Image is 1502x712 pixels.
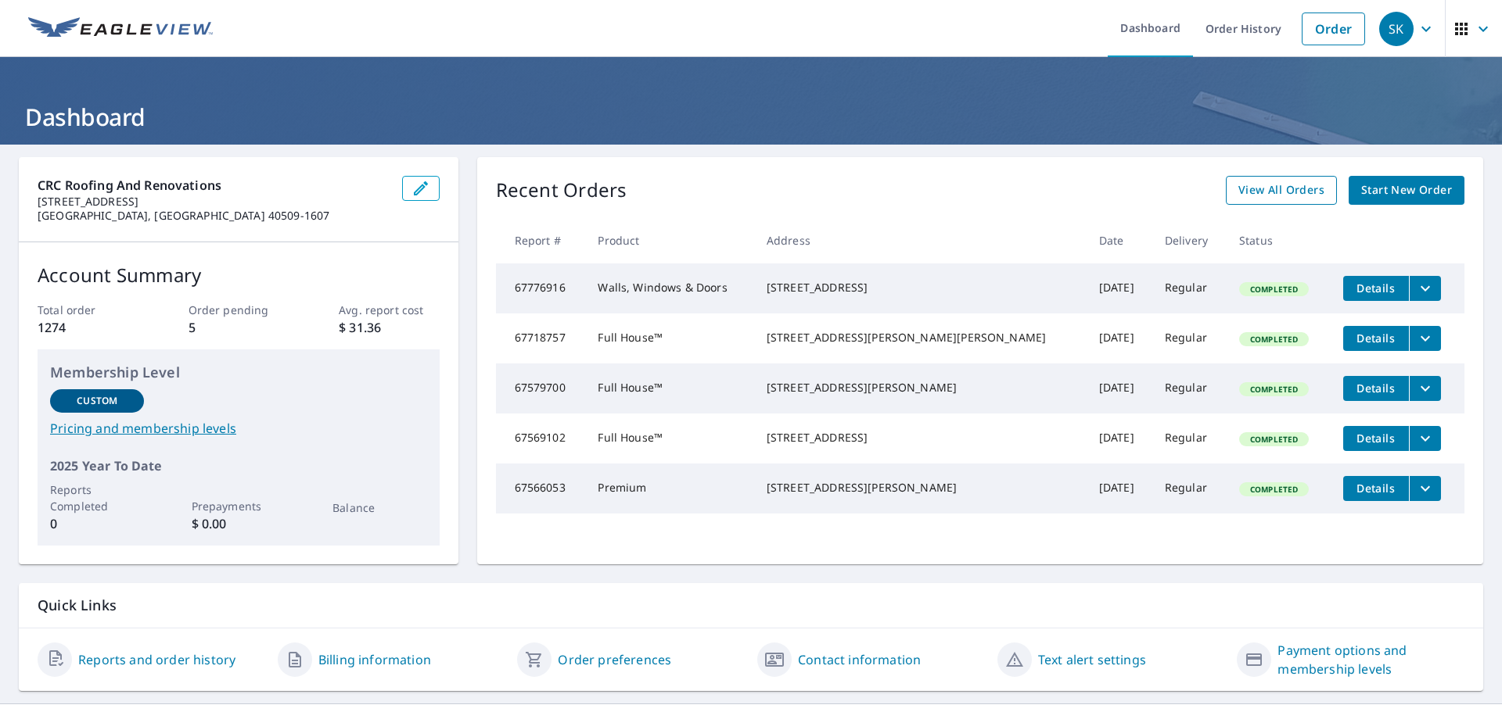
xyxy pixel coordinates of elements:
span: View All Orders [1238,181,1324,200]
a: Contact information [798,650,921,669]
p: CRC Roofing and Renovations [38,176,390,195]
p: Order pending [189,302,289,318]
a: Reports and order history [78,650,235,669]
td: Regular [1152,363,1227,413]
span: Completed [1241,434,1307,445]
button: detailsBtn-67566053 [1343,476,1409,501]
h1: Dashboard [19,101,1483,133]
p: Recent Orders [496,176,627,205]
td: 67718757 [496,313,586,363]
span: Completed [1241,484,1307,495]
p: 0 [50,514,144,533]
td: 67579700 [496,363,586,413]
a: Order [1302,13,1365,45]
a: Text alert settings [1038,650,1146,669]
td: Regular [1152,413,1227,463]
p: Membership Level [50,362,427,383]
button: filesDropdownBtn-67579700 [1409,376,1441,401]
p: $ 31.36 [339,318,439,337]
p: $ 0.00 [192,514,286,533]
th: Delivery [1152,217,1227,263]
span: Details [1353,481,1400,496]
td: 67566053 [496,463,586,513]
p: Quick Links [38,596,1464,615]
span: Details [1353,431,1400,445]
a: View All Orders [1226,176,1337,205]
button: detailsBtn-67776916 [1343,276,1409,301]
p: Prepayments [192,498,286,514]
td: Walls, Windows & Doors [585,263,753,313]
p: Account Summary [38,261,440,289]
div: [STREET_ADDRESS][PERSON_NAME] [767,380,1074,395]
span: Completed [1241,284,1307,295]
img: EV Logo [28,17,213,41]
th: Address [754,217,1087,263]
button: filesDropdownBtn-67569102 [1409,426,1441,451]
span: Details [1353,281,1400,295]
p: Reports Completed [50,481,144,514]
a: Pricing and membership levels [50,419,427,438]
th: Product [585,217,753,263]
td: Regular [1152,463,1227,513]
span: Details [1353,381,1400,395]
td: Premium [585,463,753,513]
a: Order preferences [558,650,671,669]
div: SK [1379,12,1414,46]
td: [DATE] [1087,463,1152,513]
p: Avg. report cost [339,302,439,318]
th: Report # [496,217,586,263]
div: [STREET_ADDRESS] [767,430,1074,445]
button: detailsBtn-67569102 [1343,426,1409,451]
td: 67776916 [496,263,586,313]
a: Start New Order [1349,176,1464,205]
td: Full House™ [585,363,753,413]
p: Balance [332,499,426,516]
button: filesDropdownBtn-67718757 [1409,326,1441,351]
div: [STREET_ADDRESS][PERSON_NAME][PERSON_NAME] [767,330,1074,345]
p: [STREET_ADDRESS] [38,195,390,209]
span: Completed [1241,334,1307,345]
td: Regular [1152,313,1227,363]
td: [DATE] [1087,263,1152,313]
span: Details [1353,331,1400,345]
span: Completed [1241,384,1307,395]
td: Full House™ [585,413,753,463]
a: Billing information [318,650,431,669]
th: Date [1087,217,1152,263]
td: [DATE] [1087,413,1152,463]
p: 2025 Year To Date [50,456,427,475]
a: Payment options and membership levels [1277,641,1464,678]
td: Regular [1152,263,1227,313]
p: [GEOGRAPHIC_DATA], [GEOGRAPHIC_DATA] 40509-1607 [38,209,390,223]
td: Full House™ [585,313,753,363]
p: Custom [77,394,117,408]
button: detailsBtn-67579700 [1343,376,1409,401]
th: Status [1227,217,1330,263]
div: [STREET_ADDRESS] [767,280,1074,295]
td: [DATE] [1087,313,1152,363]
td: [DATE] [1087,363,1152,413]
p: 5 [189,318,289,337]
div: [STREET_ADDRESS][PERSON_NAME] [767,480,1074,496]
span: Start New Order [1361,181,1452,200]
button: filesDropdownBtn-67776916 [1409,276,1441,301]
p: Total order [38,302,138,318]
td: 67569102 [496,413,586,463]
button: detailsBtn-67718757 [1343,326,1409,351]
p: 1274 [38,318,138,337]
button: filesDropdownBtn-67566053 [1409,476,1441,501]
